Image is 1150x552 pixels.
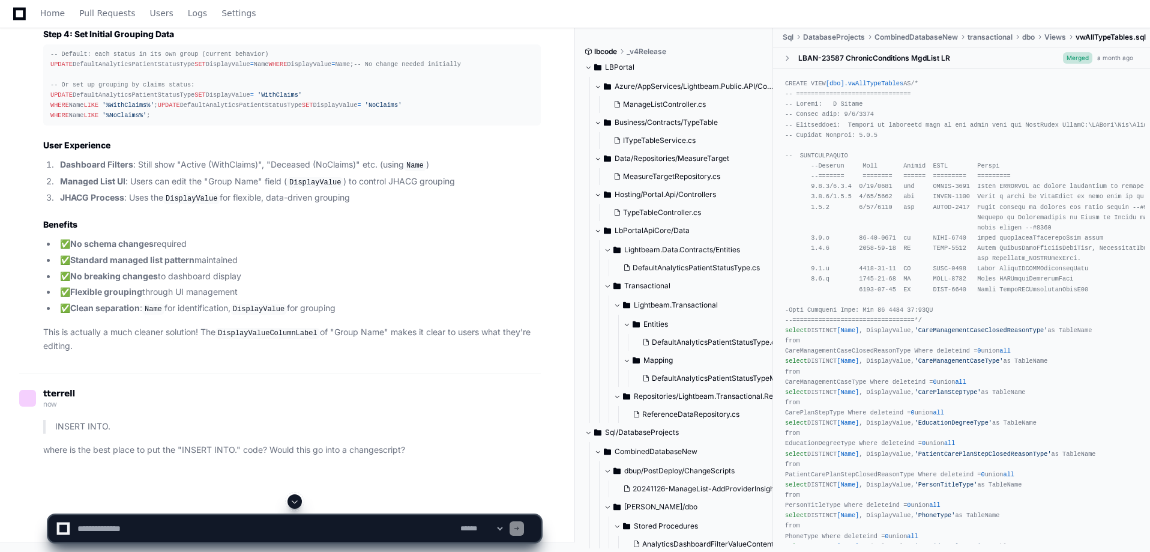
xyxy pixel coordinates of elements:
svg: Directory [594,60,601,74]
span: Settings [221,10,256,17]
span: select [785,481,807,488]
span: [Name] [837,419,859,426]
span: _v4Release [627,47,666,56]
div: DefaultAnalyticsPatientStatusType DisplayValue Name DisplayValue Name; DefaultAnalyticsPatientSta... [50,49,534,121]
code: Name [404,160,426,171]
button: Lightbeam.Data.Contracts/Entities [604,240,783,259]
svg: Directory [613,243,621,257]
span: SET [194,61,205,68]
span: '%NoClaims%' [102,112,146,119]
button: Entities [623,315,801,334]
svg: Directory [604,115,611,130]
span: ReferenceDataRepository.cs [642,410,739,419]
span: Logs [188,10,207,17]
span: [Name] [837,327,859,334]
span: all [933,409,944,416]
li: ✅ : for identification, for grouping [56,302,541,316]
code: DisplayValue [163,193,220,204]
button: Business/Contracts/TypeTable [594,113,774,132]
span: WHERE [269,61,287,68]
span: select [785,327,807,334]
button: 20241126-ManageList-AddProviderInsightsPatientStatus.sql [618,481,786,497]
button: Sql/DatabaseProjects [585,423,764,442]
li: ✅ required [56,237,541,251]
span: MeasureTargetRepository.cs [623,172,720,181]
svg: Directory [604,223,611,238]
p: This is actually a much cleaner solution! The of "Group Name" makes it clear to users what they'r... [43,326,541,353]
svg: Directory [623,389,630,404]
span: Views [1044,32,1066,42]
span: -- Or set up grouping by claims status: [50,81,194,88]
span: CombinedDatabaseNew [615,447,697,456]
button: LbPortalApiCore/Data [594,221,774,240]
span: Repositories/Lightbeam.Transactional.Repositories.ReferenceData/Repositories [634,392,793,401]
span: Mapping [643,356,673,365]
button: Lightbeam.Transactional [613,296,793,315]
span: WHERE [50,102,69,109]
span: dbo [1022,32,1035,42]
svg: Directory [604,79,611,94]
strong: Flexible grouping [70,287,142,297]
span: TypeTableController.cs [623,208,701,217]
span: Lightbeam.Data.Contracts/Entities [624,245,740,255]
span: = [331,61,335,68]
span: 'EducationDegreeType' [915,419,992,426]
p: where is the best place to put the "INSERT INTO . " code? Would this go into a changescript? [43,443,541,457]
span: all [944,440,955,447]
div: LBAN-23587 ChronicConditions MgdList LR [798,53,950,63]
span: select [785,389,807,396]
svg: Directory [633,317,640,332]
svg: Directory [594,425,601,440]
strong: Clean separation [70,303,140,313]
button: LBPortal [585,58,764,77]
strong: Dashboard Filters [60,159,133,169]
span: SET [302,102,313,109]
span: 0 [933,378,936,386]
span: [dbo] [826,80,844,87]
span: LIKE [83,112,98,119]
span: Entities [643,320,668,329]
span: WHERE [50,112,69,119]
div: a month ago [1097,53,1133,62]
span: select [785,358,807,365]
svg: Directory [613,464,621,478]
li: ✅ through UI management [56,285,541,299]
code: DisplayValue [287,177,343,188]
span: -- No change needed initially [354,61,461,68]
button: TypeTableController.cs [609,204,766,221]
button: Mapping [623,351,801,370]
button: ManageListController.cs [609,96,766,113]
span: [Name] [837,481,859,488]
span: DefaultAnalyticsPatientStatusTypeMap.cs [652,374,794,383]
span: 'WithClaims' [257,91,302,99]
li: : Uses the for flexible, data-driven grouping [56,191,541,205]
span: [Name] [837,389,859,396]
code: DisplayValue [230,304,287,315]
span: '%WithClaims%' [102,102,154,109]
button: Hosting/Portal.Api/Controllers [594,185,774,204]
strong: No schema changes [70,238,154,249]
span: 'CareManagementCaseType' [915,358,1004,365]
span: ITypeTableService.cs [623,136,696,145]
svg: Directory [633,353,640,368]
span: all [955,378,966,386]
span: UPDATE [50,61,73,68]
button: MeasureTargetRepository.cs [609,168,766,185]
button: Azure/AppServices/Lightbeam.Public.API/Controllers [594,77,774,96]
span: transactional [968,32,1013,42]
span: vwAllTypeTables.sql [1076,32,1146,42]
span: CombinedDatabaseNew [875,32,958,42]
span: DefaultAnalyticsPatientStatusType.cs [652,338,779,347]
span: all [1004,471,1014,478]
svg: Directory [604,151,611,166]
svg: Directory [623,298,630,312]
span: Home [40,10,65,17]
li: ✅ to dashboard display [56,270,541,284]
strong: Standard managed list pattern [70,255,194,265]
strong: User Experience [43,140,110,150]
span: ManageListController.cs [623,100,706,109]
svg: Directory [613,279,621,293]
span: .vwAllTypeTables [844,80,904,87]
button: Data/Repositories/MeasureTarget [594,149,774,168]
span: 0 [911,409,914,416]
